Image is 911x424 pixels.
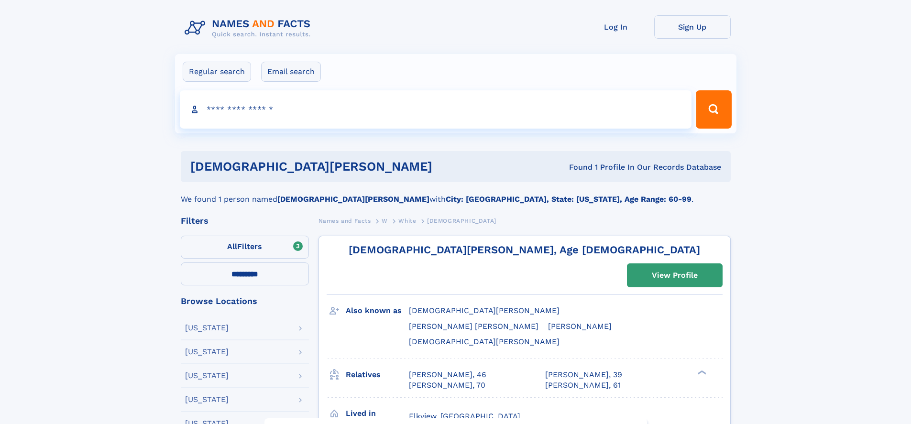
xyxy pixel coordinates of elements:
div: Filters [181,217,309,225]
input: search input [180,90,692,129]
h3: Relatives [346,367,409,383]
span: [DEMOGRAPHIC_DATA] [427,217,496,224]
img: Logo Names and Facts [181,15,318,41]
span: All [227,242,237,251]
button: Search Button [696,90,731,129]
h3: Also known as [346,303,409,319]
span: W [382,217,388,224]
div: ❯ [695,369,707,375]
label: Regular search [183,62,251,82]
div: We found 1 person named with . [181,182,731,205]
div: View Profile [652,264,698,286]
a: White [398,215,416,227]
div: [US_STATE] [185,372,229,380]
span: [DEMOGRAPHIC_DATA][PERSON_NAME] [409,306,560,315]
a: [DEMOGRAPHIC_DATA][PERSON_NAME], Age [DEMOGRAPHIC_DATA] [349,244,700,256]
a: [PERSON_NAME], 39 [545,370,622,380]
a: Log In [578,15,654,39]
label: Email search [261,62,321,82]
div: [US_STATE] [185,396,229,403]
a: [PERSON_NAME], 46 [409,370,486,380]
a: W [382,215,388,227]
h3: Lived in [346,405,409,422]
span: [PERSON_NAME] [PERSON_NAME] [409,322,538,331]
div: [US_STATE] [185,324,229,332]
a: View Profile [627,264,722,287]
a: [PERSON_NAME], 61 [545,380,621,391]
a: Sign Up [654,15,731,39]
div: Browse Locations [181,297,309,305]
label: Filters [181,236,309,259]
span: Elkview, [GEOGRAPHIC_DATA] [409,412,520,421]
span: White [398,217,416,224]
span: [PERSON_NAME] [548,322,612,331]
a: Names and Facts [318,215,371,227]
b: [DEMOGRAPHIC_DATA][PERSON_NAME] [277,195,429,204]
h1: [DEMOGRAPHIC_DATA][PERSON_NAME] [190,161,501,173]
div: Found 1 Profile In Our Records Database [501,162,721,173]
a: [PERSON_NAME], 70 [409,380,485,391]
b: City: [GEOGRAPHIC_DATA], State: [US_STATE], Age Range: 60-99 [446,195,691,204]
div: [US_STATE] [185,348,229,356]
span: [DEMOGRAPHIC_DATA][PERSON_NAME] [409,337,560,346]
